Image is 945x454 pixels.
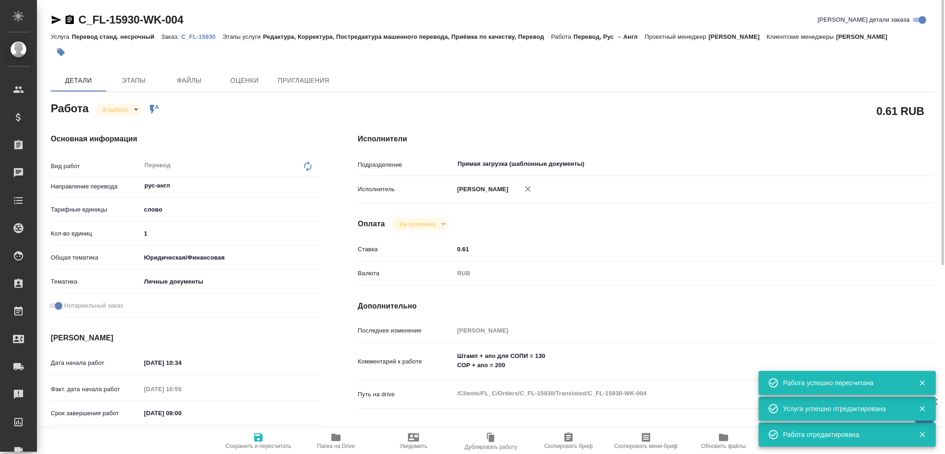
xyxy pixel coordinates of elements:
[783,430,905,439] div: Работа отредактирована
[454,266,887,281] div: RUB
[56,75,101,86] span: Детали
[141,227,321,240] input: ✎ Введи что-нибудь
[392,218,449,230] div: В работе
[358,185,454,194] p: Исполнитель
[96,103,142,116] div: В работе
[167,75,211,86] span: Файлы
[544,443,592,449] span: Скопировать бриф
[51,99,89,116] h2: Работа
[685,428,762,454] button: Обновить файлы
[112,75,156,86] span: Этапы
[358,390,454,399] p: Путь на drive
[161,33,181,40] p: Заказ:
[317,443,355,449] span: Папка на Drive
[222,75,267,86] span: Оценки
[358,269,454,278] p: Валюта
[278,75,329,86] span: Приглашения
[51,333,321,344] h4: [PERSON_NAME]
[51,385,141,394] p: Факт. дата начала работ
[141,406,221,420] input: ✎ Введи что-нибудь
[100,106,131,114] button: В работе
[518,179,538,199] button: Удалить исполнителя
[51,42,71,62] button: Добавить тэг
[297,428,375,454] button: Папка на Drive
[263,33,551,40] p: Редактура, Корректура, Постредактура машинного перевода, Приёмка по качеству, Перевод
[51,253,141,262] p: Общая тематика
[64,301,123,310] span: Нотариальный заказ
[454,242,887,256] input: ✎ Введи что-нибудь
[913,379,932,387] button: Закрыть
[766,33,836,40] p: Клиентские менеджеры
[51,358,141,368] p: Дата начала работ
[51,409,141,418] p: Срок завершения работ
[141,202,321,218] div: слово
[181,33,222,40] p: C_FL-15930
[316,185,317,187] button: Open
[551,33,574,40] p: Работа
[222,33,263,40] p: Этапы услуги
[913,405,932,413] button: Закрыть
[358,160,454,169] p: Подразделение
[141,274,321,290] div: Личные документы
[882,163,884,165] button: Open
[141,250,321,266] div: Юридическая/Финансовая
[818,15,909,24] span: [PERSON_NAME] детали заказа
[454,386,887,401] textarea: /Clients/FL_C/Orders/C_FL-15930/Translated/C_FL-15930-WK-004
[454,185,508,194] p: [PERSON_NAME]
[913,430,932,439] button: Закрыть
[454,324,887,337] input: Пустое поле
[78,13,183,26] a: C_FL-15930-WK-004
[51,162,141,171] p: Вид работ
[607,428,685,454] button: Скопировать мини-бриф
[783,404,905,413] div: Услуга успешно отредактирована
[64,14,75,25] button: Скопировать ссылку
[358,133,935,145] h4: Исполнители
[614,443,677,449] span: Скопировать мини-бриф
[72,33,161,40] p: Перевод станд. несрочный
[358,326,454,335] p: Последнее изменение
[397,220,438,228] button: Не оплачена
[701,443,746,449] span: Обновить файлы
[358,301,935,312] h4: Дополнительно
[51,133,321,145] h4: Основная информация
[141,356,221,369] input: ✎ Введи что-нибудь
[375,428,452,454] button: Уведомить
[226,443,291,449] span: Сохранить и пересчитать
[358,218,385,230] h4: Оплата
[358,357,454,366] p: Комментарий к работе
[645,33,708,40] p: Проектный менеджер
[358,245,454,254] p: Ставка
[51,277,141,286] p: Тематика
[574,33,645,40] p: Перевод, Рус → Англ
[51,205,141,214] p: Тарифные единицы
[51,182,141,191] p: Направление перевода
[465,444,517,450] span: Дублировать работу
[876,103,924,119] h2: 0.61 RUB
[452,428,530,454] button: Дублировать работу
[708,33,766,40] p: [PERSON_NAME]
[181,32,222,40] a: C_FL-15930
[51,33,72,40] p: Услуга
[220,428,297,454] button: Сохранить и пересчитать
[141,382,221,396] input: Пустое поле
[454,348,887,373] textarea: Штамп + апо для СОПИ = 130 СОР + апо = 200
[530,428,607,454] button: Скопировать бриф
[783,378,905,387] div: Работа успешно пересчитана
[51,14,62,25] button: Скопировать ссылку для ЯМессенджера
[400,443,427,449] span: Уведомить
[51,229,141,238] p: Кол-во единиц
[836,33,894,40] p: [PERSON_NAME]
